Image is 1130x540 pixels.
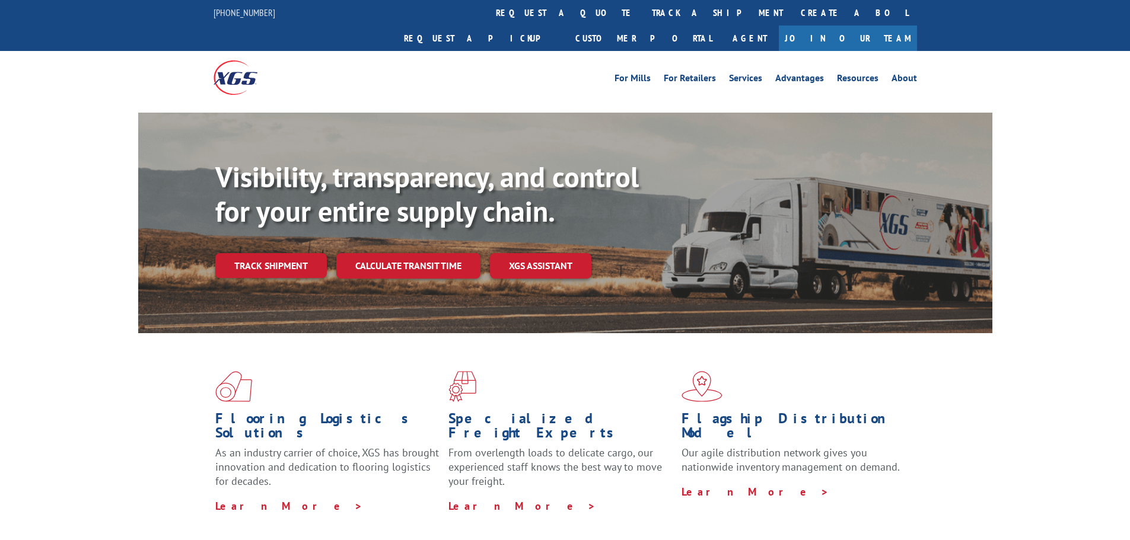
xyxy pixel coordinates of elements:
a: Calculate transit time [336,253,480,279]
a: Learn More > [682,485,829,499]
h1: Flagship Distribution Model [682,411,906,446]
a: Learn More > [448,499,596,513]
a: For Mills [615,74,651,87]
a: About [892,74,917,87]
a: Agent [721,25,779,51]
a: Advantages [775,74,824,87]
img: xgs-icon-total-supply-chain-intelligence-red [215,371,252,402]
a: XGS ASSISTANT [490,253,591,279]
b: Visibility, transparency, and control for your entire supply chain. [215,158,639,229]
a: For Retailers [664,74,716,87]
a: Request a pickup [395,25,566,51]
a: Join Our Team [779,25,917,51]
a: Learn More > [215,499,363,513]
span: Our agile distribution network gives you nationwide inventory management on demand. [682,446,900,474]
span: As an industry carrier of choice, XGS has brought innovation and dedication to flooring logistics... [215,446,439,488]
a: Services [729,74,762,87]
img: xgs-icon-focused-on-flooring-red [448,371,476,402]
h1: Specialized Freight Experts [448,411,673,446]
h1: Flooring Logistics Solutions [215,411,440,446]
img: xgs-icon-flagship-distribution-model-red [682,371,722,402]
p: From overlength loads to delicate cargo, our experienced staff knows the best way to move your fr... [448,446,673,499]
a: Resources [837,74,878,87]
a: Customer Portal [566,25,721,51]
a: [PHONE_NUMBER] [214,7,275,18]
a: Track shipment [215,253,327,278]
